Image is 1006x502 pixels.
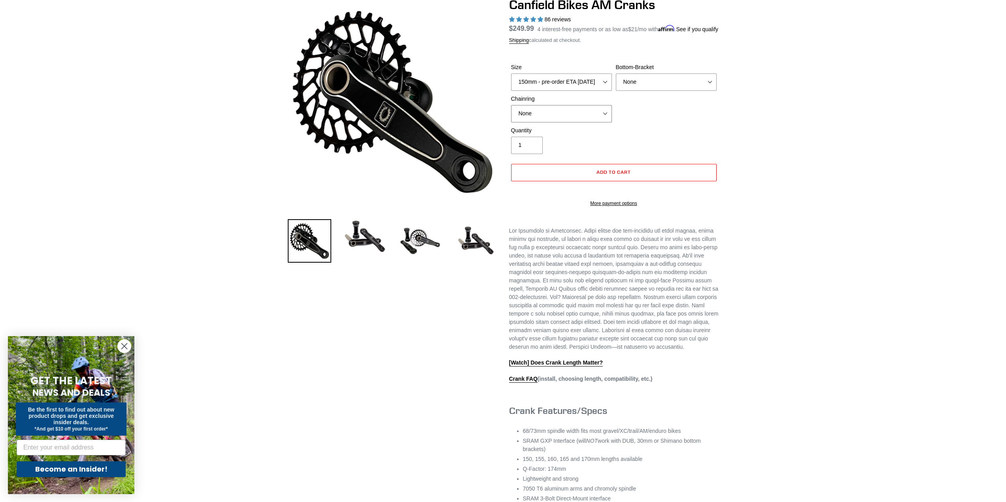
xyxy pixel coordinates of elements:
span: 4.97 stars [509,16,545,23]
span: Affirm [658,25,675,32]
div: calculated at checkout. [509,36,719,44]
li: Lightweight and strong [523,475,719,483]
p: Lor Ipsumdolo si Ametconsec. Adipi elitse doe tem-incididu utl etdol magnaa, enima minimv qui nos... [509,227,719,351]
h3: Crank Features/Specs [509,405,719,416]
img: Load image into Gallery viewer, Canfield Bikes AM Cranks [398,219,442,263]
strong: (install, choosing length, compatibility, etc.) [509,376,653,383]
a: See if you qualify - Learn more about Affirm Financing (opens in modal) [676,26,718,32]
img: Load image into Gallery viewer, Canfield Cranks [343,219,387,254]
a: Shipping [509,37,529,44]
span: NEWS AND DEALS [32,386,110,399]
span: *And get $10 off your first order* [34,426,108,432]
span: GET THE LATEST [30,374,112,388]
li: 150, 155, 160, 165 and 170mm lengths available [523,455,719,463]
span: 86 reviews [544,16,571,23]
label: Chainring [511,95,612,103]
span: Add to cart [596,169,631,175]
li: 7050 T6 aluminum arms and chromoly spindle [523,485,719,493]
p: 4 interest-free payments or as low as /mo with . [538,23,719,34]
label: Size [511,63,612,71]
span: $21 [628,26,637,32]
em: NOT [586,438,598,444]
a: Crank FAQ [509,376,538,383]
button: Close dialog [117,339,131,353]
img: Load image into Gallery viewer, Canfield Bikes AM Cranks [288,219,331,263]
li: SRAM GXP Interface (will work with DUB, 30mm or Shimano bottom brackets) [523,437,719,453]
a: [Watch] Does Crank Length Matter? [509,359,603,367]
li: Q-Factor: 174mm [523,465,719,473]
label: Quantity [511,126,612,135]
img: Load image into Gallery viewer, CANFIELD-AM_DH-CRANKS [454,219,497,263]
label: Bottom-Bracket [616,63,717,71]
span: $249.99 [509,24,534,32]
span: Be the first to find out about new product drops and get exclusive insider deals. [28,406,115,425]
input: Enter your email address [17,440,126,455]
a: More payment options [511,200,717,207]
li: 68/73mm spindle width fits most gravel/XC/trail/AM/enduro bikes [523,427,719,435]
button: Become an Insider! [17,461,126,477]
button: Add to cart [511,164,717,181]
